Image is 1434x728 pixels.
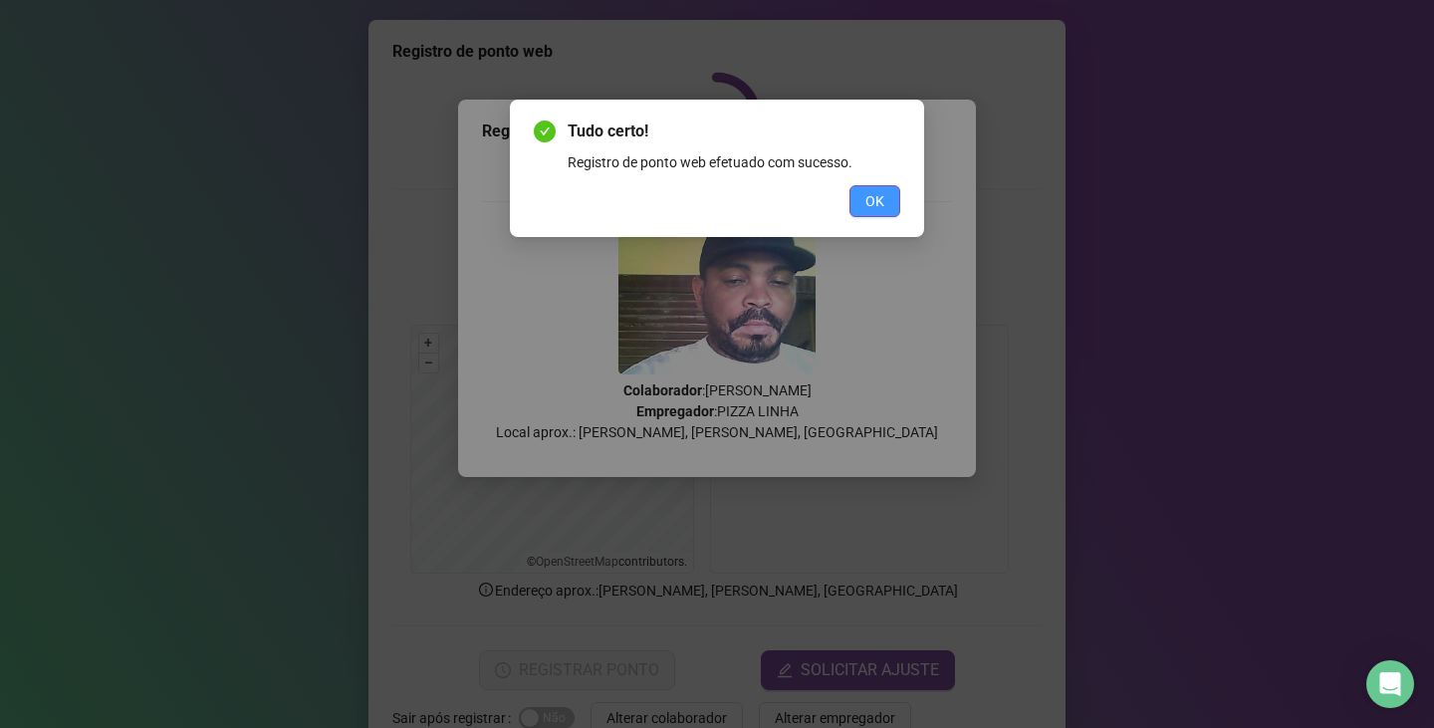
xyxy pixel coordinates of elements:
[865,190,884,212] span: OK
[849,185,900,217] button: OK
[534,121,556,142] span: check-circle
[568,120,900,143] span: Tudo certo!
[1366,660,1414,708] div: Open Intercom Messenger
[568,151,900,173] div: Registro de ponto web efetuado com sucesso.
